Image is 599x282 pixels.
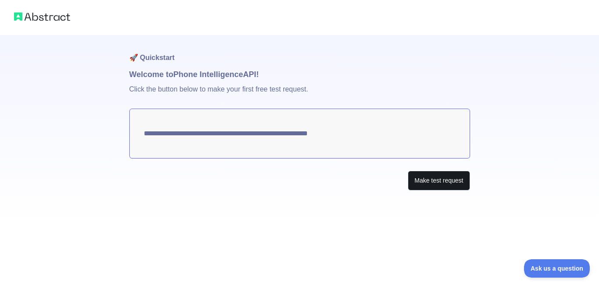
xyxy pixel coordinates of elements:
button: Make test request [408,171,470,190]
h1: 🚀 Quickstart [129,35,470,68]
h1: Welcome to Phone Intelligence API! [129,68,470,81]
iframe: Toggle Customer Support [524,259,590,278]
img: Abstract logo [14,11,70,23]
p: Click the button below to make your first free test request. [129,81,470,109]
